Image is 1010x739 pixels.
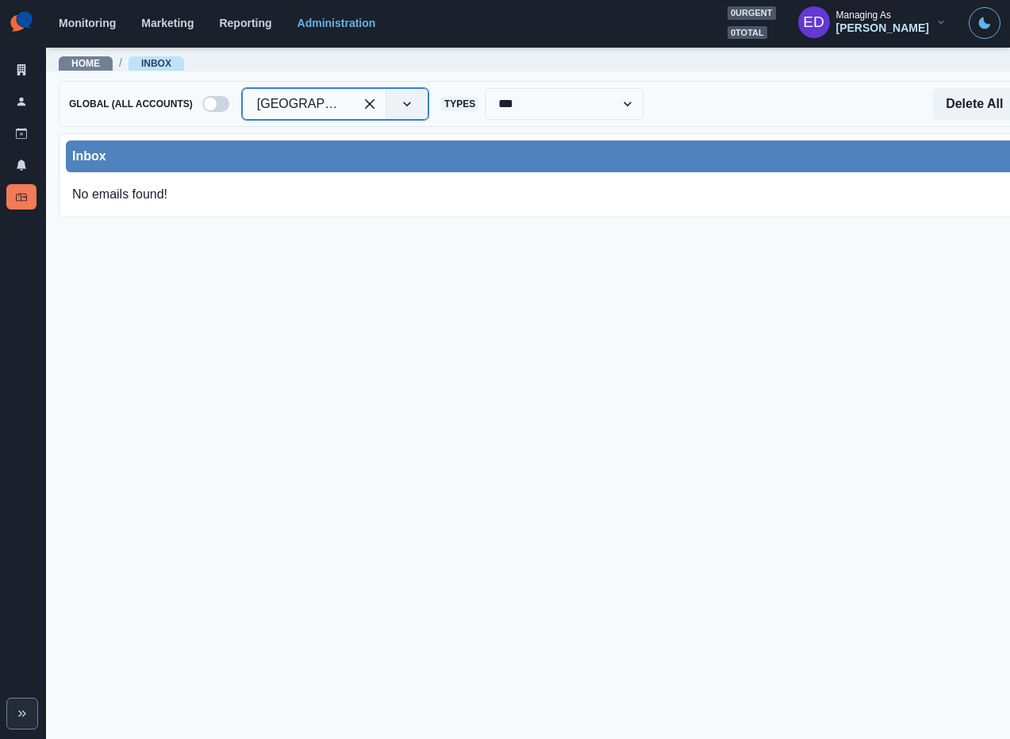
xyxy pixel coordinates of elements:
a: Notifications [6,152,36,178]
a: Clients [6,57,36,83]
button: Toggle Mode [969,7,1000,39]
div: Inbox [72,147,1009,166]
div: [PERSON_NAME] [836,21,929,35]
a: Monitoring [59,17,116,29]
a: Inbox [6,184,36,210]
div: Managing As [836,10,891,21]
div: Elizabeth Dempsey [803,3,824,41]
span: 0 total [728,26,767,40]
div: Clear selected options [357,91,382,117]
a: Home [71,58,100,69]
span: / [119,55,122,71]
span: 0 urgent [728,6,776,20]
button: Managing As[PERSON_NAME] [785,6,959,38]
button: Expand [6,698,38,729]
nav: breadcrumb [59,55,184,71]
a: Inbox [141,58,171,69]
span: Global (All Accounts) [66,97,196,111]
a: Reporting [219,17,271,29]
a: Marketing [141,17,194,29]
a: Administration [298,17,376,29]
a: Draft Posts [6,121,36,146]
span: Types [441,97,478,111]
a: Users [6,89,36,114]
